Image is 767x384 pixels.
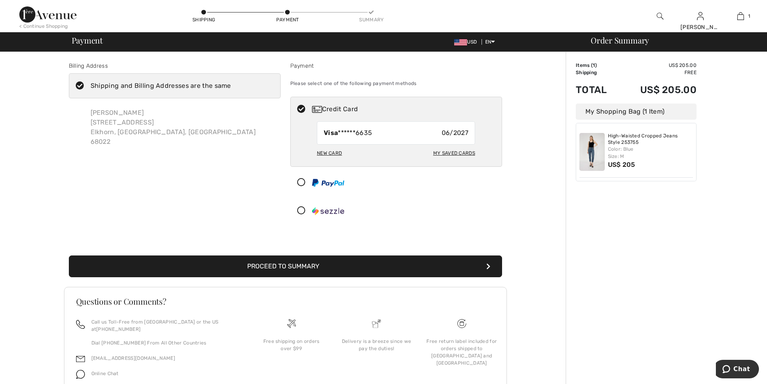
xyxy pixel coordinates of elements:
div: Color: Blue Size: M [608,145,693,160]
td: Total [576,76,619,104]
div: [PERSON_NAME] [STREET_ADDRESS] Elkhorn, [GEOGRAPHIC_DATA], [GEOGRAPHIC_DATA] 68022 [84,102,263,153]
div: < Continue Shopping [19,23,68,30]
div: Billing Address [69,62,281,70]
div: New Card [317,146,342,160]
div: Shipping [192,16,216,23]
div: Shipping and Billing Addresses are the same [91,81,231,91]
img: email [76,355,85,363]
td: US$ 205.00 [619,62,697,69]
img: Free shipping on orders over $99 [287,319,296,328]
span: US$ 205 [608,161,635,168]
img: High-Waisted Cropped Jeans Style 253755 [579,133,605,171]
p: Call us Toll-Free from [GEOGRAPHIC_DATA] or the US at [91,318,239,333]
img: Sezzle [312,207,344,215]
p: Dial [PHONE_NUMBER] From All Other Countries [91,339,239,347]
div: Summary [359,16,383,23]
img: My Bag [737,11,744,21]
div: My Shopping Bag (1 Item) [576,104,697,120]
span: Payment [72,36,103,44]
div: Free return label included for orders shipped to [GEOGRAPHIC_DATA] and [GEOGRAPHIC_DATA] [426,338,498,367]
button: Proceed to Summary [69,255,502,277]
td: Items ( ) [576,62,619,69]
img: Credit Card [312,106,322,113]
div: Payment [275,16,300,23]
td: Shipping [576,69,619,76]
a: 1 [721,11,760,21]
span: USD [454,39,480,45]
img: Free shipping on orders over $99 [457,319,466,328]
span: 1 [593,62,595,68]
a: [EMAIL_ADDRESS][DOMAIN_NAME] [91,355,175,361]
div: My Saved Cards [433,146,475,160]
a: High-Waisted Cropped Jeans Style 253755 [608,133,693,145]
img: chat [76,370,85,379]
img: search the website [657,11,664,21]
td: Free [619,69,697,76]
span: 1 [748,12,750,20]
span: 06/2027 [442,128,468,138]
img: 1ère Avenue [19,6,76,23]
div: Credit Card [312,104,496,114]
div: Delivery is a breeze since we pay the duties! [340,338,413,352]
img: Delivery is a breeze since we pay the duties! [372,319,381,328]
div: Please select one of the following payment methods [290,73,502,93]
div: [PERSON_NAME] [680,23,720,31]
td: US$ 205.00 [619,76,697,104]
a: Sign In [697,12,704,20]
img: My Info [697,11,704,21]
span: EN [485,39,495,45]
a: [PHONE_NUMBER] [96,326,141,332]
img: PayPal [312,179,344,187]
strong: Visa [324,129,338,137]
iframe: Opens a widget where you can chat to one of our agents [716,360,759,380]
img: call [76,320,85,329]
div: Order Summary [581,36,762,44]
img: US Dollar [454,39,467,46]
div: Free shipping on orders over $99 [255,338,328,352]
h3: Questions or Comments? [76,297,495,305]
div: Payment [290,62,502,70]
span: Online Chat [91,371,119,376]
